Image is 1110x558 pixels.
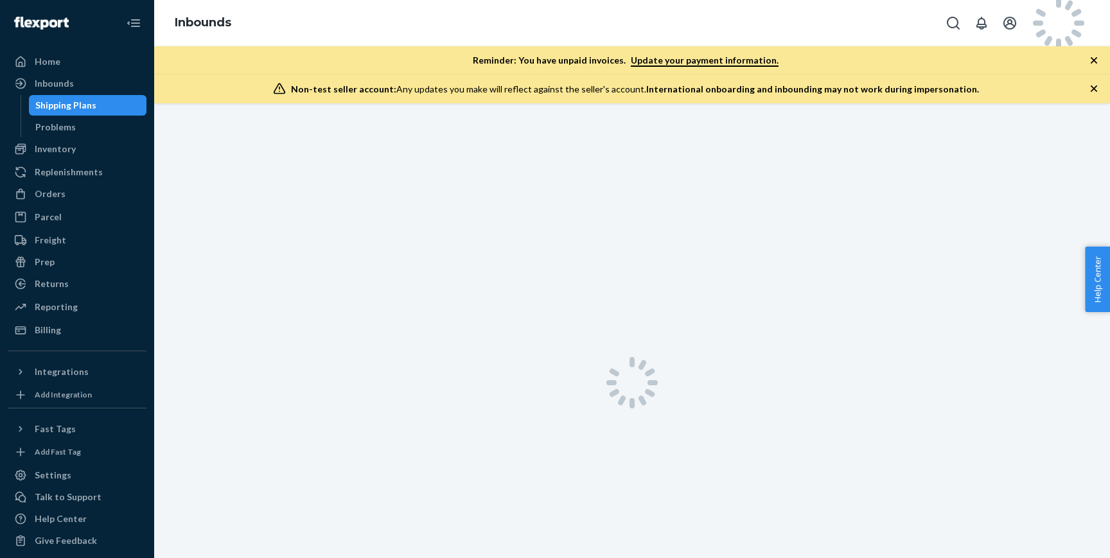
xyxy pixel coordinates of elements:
[35,469,71,482] div: Settings
[29,95,147,116] a: Shipping Plans
[8,419,146,439] button: Fast Tags
[1085,247,1110,312] button: Help Center
[35,211,62,223] div: Parcel
[35,187,66,200] div: Orders
[8,487,146,507] a: Talk to Support
[35,324,61,336] div: Billing
[35,365,89,378] div: Integrations
[35,143,76,155] div: Inventory
[35,446,81,457] div: Add Fast Tag
[35,234,66,247] div: Freight
[8,509,146,529] a: Help Center
[940,10,966,36] button: Open Search Box
[8,530,146,551] button: Give Feedback
[8,274,146,294] a: Returns
[121,10,146,36] button: Close Navigation
[35,277,69,290] div: Returns
[8,465,146,485] a: Settings
[8,387,146,403] a: Add Integration
[35,256,55,268] div: Prep
[8,184,146,204] a: Orders
[473,54,779,67] p: Reminder: You have unpaid invoices.
[997,10,1023,36] button: Open account menu
[8,362,146,382] button: Integrations
[35,77,74,90] div: Inbounds
[35,534,97,547] div: Give Feedback
[631,55,779,67] a: Update your payment information.
[291,83,979,96] div: Any updates you make will reflect against the seller's account.
[14,17,69,30] img: Flexport logo
[291,83,396,94] span: Non-test seller account:
[35,512,87,525] div: Help Center
[35,423,76,435] div: Fast Tags
[8,252,146,272] a: Prep
[8,444,146,460] a: Add Fast Tag
[8,297,146,317] a: Reporting
[175,15,231,30] a: Inbounds
[8,230,146,250] a: Freight
[35,301,78,313] div: Reporting
[164,4,242,42] ol: breadcrumbs
[35,121,76,134] div: Problems
[35,55,60,68] div: Home
[29,117,147,137] a: Problems
[8,51,146,72] a: Home
[969,10,994,36] button: Open notifications
[35,166,103,179] div: Replenishments
[35,99,96,112] div: Shipping Plans
[35,389,92,400] div: Add Integration
[8,320,146,340] a: Billing
[8,162,146,182] a: Replenishments
[8,139,146,159] a: Inventory
[8,207,146,227] a: Parcel
[35,491,101,503] div: Talk to Support
[646,83,979,94] span: International onboarding and inbounding may not work during impersonation.
[8,73,146,94] a: Inbounds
